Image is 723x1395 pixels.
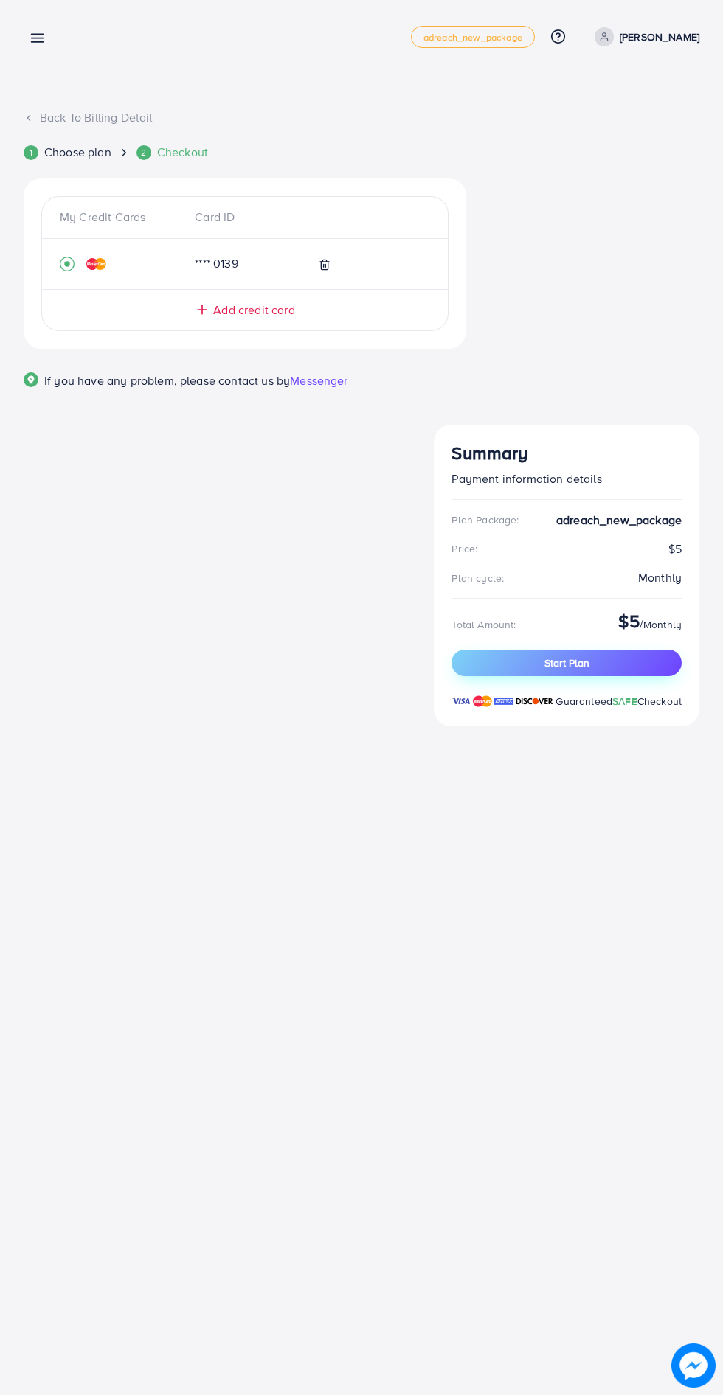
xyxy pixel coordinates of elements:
[24,372,38,387] img: Popup guide
[157,144,208,161] span: Checkout
[671,1343,716,1388] img: image
[452,540,682,557] div: $5
[44,144,111,161] span: Choose plan
[423,32,522,42] span: adreach_new_package
[638,569,682,586] div: Monthly
[136,145,151,160] div: 2
[618,610,639,632] h3: $5
[620,28,699,46] p: [PERSON_NAME]
[24,109,699,126] div: Back To Billing Detail
[44,372,290,389] span: If you have any problem, please contact us by
[452,541,477,556] div: Price:
[473,694,492,709] img: brand
[60,209,183,226] div: My Credit Cards
[452,617,516,632] div: Total Amount:
[612,694,637,709] span: SAFE
[452,571,504,585] div: Plan cycle:
[411,26,535,48] a: adreach_new_package
[183,209,306,226] div: Card ID
[24,145,38,160] div: 1
[589,27,699,46] a: [PERSON_NAME]
[516,694,553,709] img: brand
[618,610,682,638] div: /
[452,650,682,676] button: Start Plan
[213,302,294,319] span: Add credit card
[494,694,513,709] img: brand
[544,655,589,670] span: Start Plan
[60,257,75,271] svg: record circle
[556,512,682,529] strong: adreach_new_package
[452,470,682,487] p: Payment information details
[452,512,519,527] div: Plan Package:
[86,258,106,270] img: credit
[556,694,682,709] span: Guaranteed Checkout
[452,694,471,709] img: brand
[643,617,682,632] span: Monthly
[290,372,347,389] span: Messenger
[452,442,682,464] h3: Summary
